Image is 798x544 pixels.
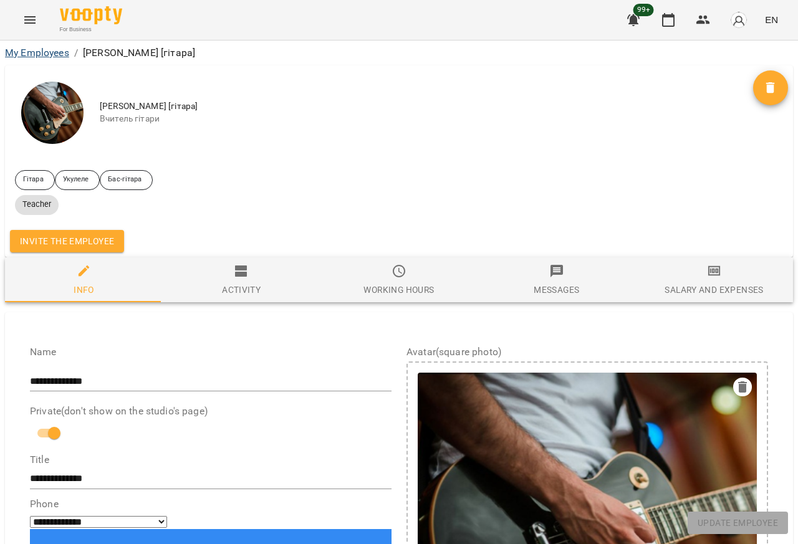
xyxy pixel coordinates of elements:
[665,282,763,297] div: Salary and Expenses
[30,455,392,465] label: Title
[765,13,778,26] span: EN
[60,26,122,34] span: For Business
[5,47,69,59] a: My Employees
[30,499,392,509] label: Phone
[100,113,753,125] span: Вчитель гітари
[74,282,94,297] div: Info
[23,174,44,185] p: Гітара
[5,45,793,60] nav: breadcrumb
[15,199,59,210] span: Teacher
[730,11,748,29] img: avatar_s.png
[108,174,142,185] p: Бас-гітара
[100,100,753,113] span: [PERSON_NAME] [гітара]
[753,70,788,105] button: Delete
[406,347,768,357] label: Avatar(square photo)
[74,45,78,60] li: /
[10,230,124,252] button: Invite the employee
[363,282,434,297] div: Working hours
[30,516,167,528] select: Phone number country
[21,82,84,144] img: Антон [гітара]
[60,6,122,24] img: Voopty Logo
[633,4,654,16] span: 99+
[83,45,195,60] p: [PERSON_NAME] [гітара]
[20,234,114,249] span: Invite the employee
[30,406,392,416] label: Private(don't show on the studio's page)
[760,8,783,31] button: EN
[534,282,579,297] div: Messages
[15,5,45,35] button: Menu
[222,282,261,297] div: Activity
[30,347,392,357] label: Name
[63,174,89,185] p: Укулеле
